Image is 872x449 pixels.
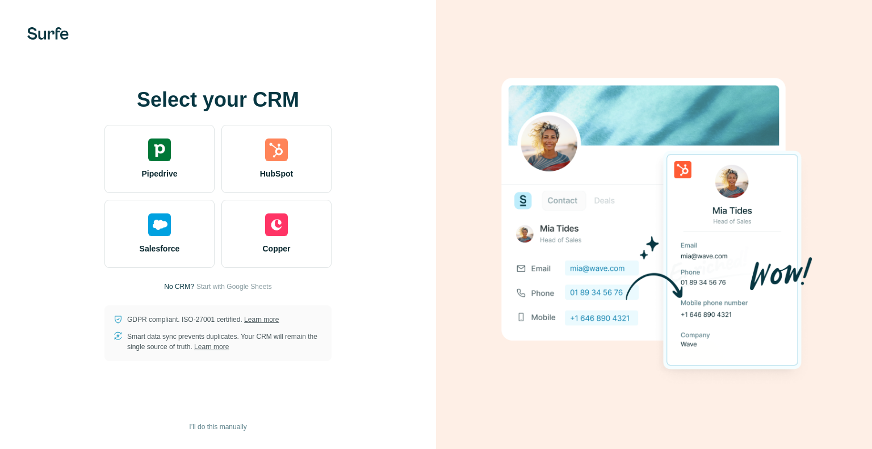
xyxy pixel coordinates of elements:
span: Copper [263,243,291,254]
button: I’ll do this manually [181,418,254,435]
span: Salesforce [140,243,180,254]
img: Surfe's logo [27,27,69,40]
span: HubSpot [260,168,293,179]
img: salesforce's logo [148,213,171,236]
img: hubspot's logo [265,139,288,161]
a: Learn more [244,316,279,324]
a: Learn more [194,343,229,351]
p: Smart data sync prevents duplicates. Your CRM will remain the single source of truth. [127,331,322,352]
img: HUBSPOT image [495,60,813,389]
img: copper's logo [265,213,288,236]
h1: Select your CRM [104,89,332,111]
p: No CRM? [164,282,194,292]
span: I’ll do this manually [189,422,246,432]
span: Pipedrive [141,168,177,179]
button: Start with Google Sheets [196,282,272,292]
p: GDPR compliant. ISO-27001 certified. [127,314,279,325]
img: pipedrive's logo [148,139,171,161]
